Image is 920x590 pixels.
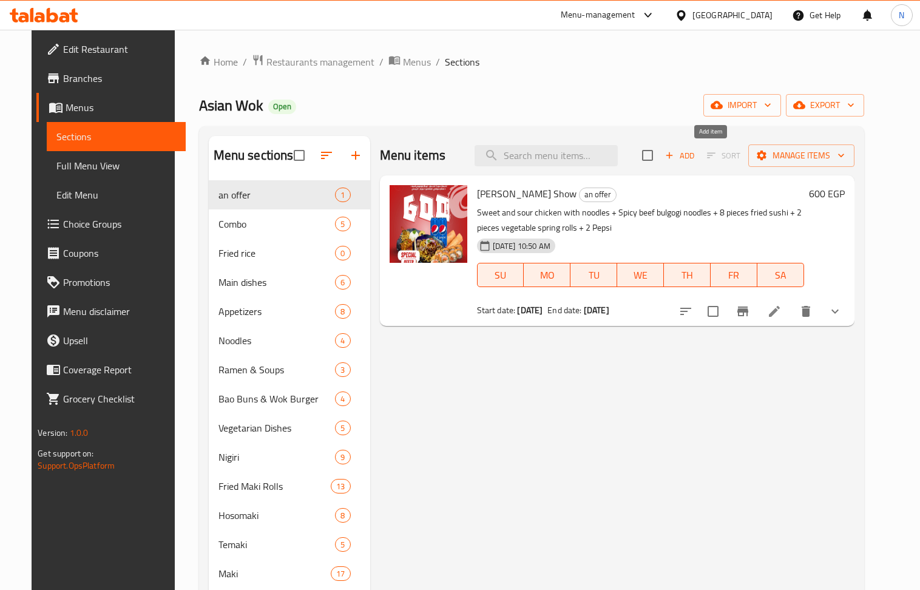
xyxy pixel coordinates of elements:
[379,55,384,69] li: /
[757,263,804,287] button: SA
[336,539,350,551] span: 5
[268,100,296,114] div: Open
[570,263,617,287] button: TU
[209,326,370,355] div: Noodles4
[336,189,350,201] span: 1
[331,479,350,493] div: items
[635,143,660,168] span: Select section
[663,149,696,163] span: Add
[664,263,711,287] button: TH
[336,335,350,347] span: 4
[209,559,370,588] div: Maki17
[56,129,175,144] span: Sections
[335,362,350,377] div: items
[335,275,350,290] div: items
[335,304,350,319] div: items
[218,217,336,231] span: Combo
[336,248,350,259] span: 0
[36,93,185,122] a: Menus
[700,299,726,324] span: Select to update
[218,188,336,202] span: an offer
[209,297,370,326] div: Appetizers8
[36,268,185,297] a: Promotions
[47,180,185,209] a: Edit Menu
[899,8,904,22] span: N
[209,501,370,530] div: Hosomaki8
[218,566,331,581] span: Maki
[711,263,757,287] button: FR
[209,413,370,442] div: Vegetarian Dishes5
[36,35,185,64] a: Edit Restaurant
[445,55,479,69] span: Sections
[47,151,185,180] a: Full Menu View
[36,384,185,413] a: Grocery Checklist
[660,146,699,165] button: Add
[63,275,175,290] span: Promotions
[63,71,175,86] span: Branches
[796,98,854,113] span: export
[209,268,370,297] div: Main dishes6
[56,188,175,202] span: Edit Menu
[38,425,67,441] span: Version:
[477,302,516,318] span: Start date:
[335,450,350,464] div: items
[692,8,773,22] div: [GEOGRAPHIC_DATA]
[209,239,370,268] div: Fried rice0
[809,185,845,202] h6: 600 EGP
[70,425,89,441] span: 1.0.0
[762,266,799,284] span: SA
[335,217,350,231] div: items
[218,421,336,435] span: Vegetarian Dishes
[218,537,336,552] div: Temaki
[791,297,820,326] button: delete
[669,266,706,284] span: TH
[477,185,577,203] span: [PERSON_NAME] Show
[699,146,748,165] span: Select section first
[218,304,336,319] span: Appetizers
[617,263,664,287] button: WE
[36,64,185,93] a: Branches
[36,355,185,384] a: Coverage Report
[218,246,336,260] span: Fried rice
[728,297,757,326] button: Branch-specific-item
[475,145,618,166] input: search
[218,275,336,290] div: Main dishes
[209,209,370,239] div: Combo5
[786,94,864,117] button: export
[63,42,175,56] span: Edit Restaurant
[209,355,370,384] div: Ramen & Soups3
[218,450,336,464] span: Nigiri
[312,141,341,170] span: Sort sections
[561,8,635,22] div: Menu-management
[758,148,845,163] span: Manage items
[335,333,350,348] div: items
[63,304,175,319] span: Menu disclaimer
[336,393,350,405] span: 4
[199,55,238,69] a: Home
[218,333,336,348] span: Noodles
[703,94,781,117] button: import
[243,55,247,69] li: /
[266,55,374,69] span: Restaurants management
[214,146,294,164] h2: Menu sections
[477,205,804,236] p: Sweet and sour chicken with noodles + Spicy beef bulgogi noodles + 8 pieces fried sushi + 2 piece...
[336,306,350,317] span: 8
[252,54,374,70] a: Restaurants management
[218,479,331,493] span: Fried Maki Rolls
[331,481,350,492] span: 13
[218,508,336,523] div: Hosomaki
[63,217,175,231] span: Choice Groups
[547,302,581,318] span: End date:
[488,240,555,252] span: [DATE] 10:50 AM
[36,209,185,239] a: Choice Groups
[748,144,854,167] button: Manage items
[209,384,370,413] div: Bao Buns & Wok Burger4
[517,302,543,318] b: [DATE]
[388,54,431,70] a: Menus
